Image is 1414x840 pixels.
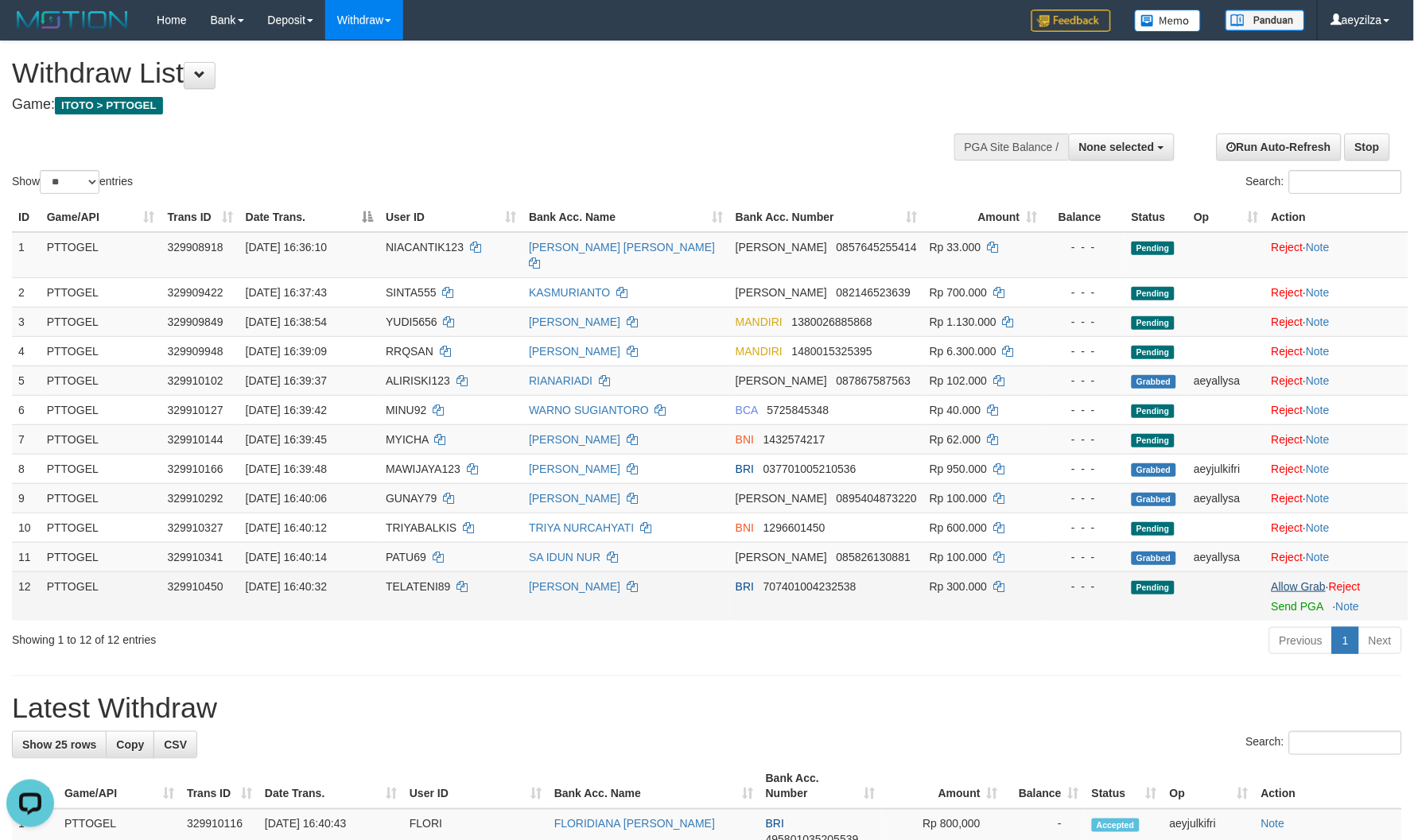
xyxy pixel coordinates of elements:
th: Bank Acc. Name: activate to sort column ascending [522,203,729,232]
a: Reject [1272,241,1303,254]
h1: Latest Withdraw [12,692,1402,724]
span: 329908918 [168,241,223,254]
select: Showentries [40,170,99,194]
th: Action [1265,203,1408,232]
div: - - - [1051,461,1119,477]
td: PTTOGEL [41,454,161,483]
a: Reject [1272,286,1303,299]
span: Accepted [1092,819,1140,832]
a: Note [1307,345,1330,358]
span: Copy 1380026885868 to clipboard [792,315,872,328]
td: aeyallysa [1187,366,1264,395]
div: Showing 1 to 12 of 12 entries [12,625,577,648]
img: panduan.png [1226,10,1305,31]
span: BNI [736,433,754,446]
a: Reject [1272,521,1303,534]
span: TRIYABALKIS [386,521,456,534]
td: 10 [12,513,41,542]
label: Search: [1246,731,1402,755]
td: · [1265,513,1408,542]
td: 3 [12,307,41,336]
th: Status: activate to sort column ascending [1086,764,1163,809]
td: 1 [12,232,41,278]
th: Op: activate to sort column ascending [1187,203,1264,232]
span: 329910127 [168,404,223,416]
td: · [1265,454,1408,483]
span: [PERSON_NAME] [736,551,827,563]
span: BRI [736,580,754,593]
a: FLORIDIANA [PERSON_NAME] [554,818,715,830]
span: [PERSON_NAME] [736,286,827,299]
span: · [1272,580,1329,593]
span: 329910102 [168,374,223,387]
a: CSV [153,731,197,758]
a: KASMURIANTO [529,286,610,299]
a: Note [1336,600,1360,613]
span: Grabbed [1132,493,1176,506]
td: aeyallysa [1187,542,1264,571]
span: YUDI5656 [386,315,437,328]
span: [DATE] 16:39:09 [246,345,327,358]
th: Status [1125,203,1188,232]
span: BNI [736,521,754,534]
span: [DATE] 16:40:14 [246,551,327,563]
td: PTTOGEL [41,277,161,307]
div: - - - [1051,343,1119,359]
span: PATU69 [386,551,426,563]
a: Reject [1272,492,1303,505]
a: Note [1307,433,1330,446]
a: Note [1261,818,1285,830]
th: Amount: activate to sort column ascending [882,764,1004,809]
span: Grabbed [1132,463,1176,477]
div: - - - [1051,402,1119,418]
label: Show entries [12,170,133,194]
span: Pending [1132,434,1175,447]
td: PTTOGEL [41,336,161,366]
td: PTTOGEL [41,307,161,336]
span: CSV [164,738,187,751]
th: User ID: activate to sort column ascending [403,764,548,809]
a: [PERSON_NAME] [529,492,620,505]
th: Trans ID: activate to sort column ascending [181,764,258,809]
span: BRI [736,463,754,475]
span: Pending [1132,405,1175,418]
a: Run Auto-Refresh [1217,134,1342,161]
div: - - - [1051,314,1119,330]
span: Rp 700.000 [930,286,987,299]
span: 329910341 [168,551,223,563]
span: [DATE] 16:40:32 [246,580,327,593]
div: - - - [1051,432,1119,447]
a: Note [1307,492,1330,505]
span: [PERSON_NAME] [736,374,827,387]
a: Reject [1272,374,1303,387]
span: MYICHA [386,433,429,446]
td: · [1265,542,1408,571]
span: [DATE] 16:39:45 [246,433,327,446]
span: ITOTO > PTTOGEL [55,97,163,114]
span: Copy 0895404873220 to clipboard [837,492,917,505]
a: Previous [1269,627,1333,654]
a: [PERSON_NAME] [PERSON_NAME] [529,241,715,254]
a: Reject [1272,551,1303,563]
th: Bank Acc. Name: activate to sort column ascending [548,764,759,809]
a: Reject [1329,580,1361,593]
span: Rp 100.000 [930,492,987,505]
span: Copy 707401004232538 to clipboard [763,580,857,593]
td: · [1265,366,1408,395]
td: PTTOGEL [41,483,161,513]
span: Copy 5725845348 to clipboard [767,404,829,416]
td: PTTOGEL [41,571,161,621]
div: - - - [1051,239,1119,255]
span: Copy 085826130881 to clipboard [837,551,911,563]
a: Stop [1345,134,1390,161]
input: Search: [1289,170,1402,194]
td: · [1265,232,1408,278]
img: Button%20Memo.svg [1135,10,1202,32]
th: Date Trans.: activate to sort column descending [239,203,379,232]
span: Copy 087867587563 to clipboard [837,374,911,387]
th: Action [1255,764,1402,809]
a: [PERSON_NAME] [529,580,620,593]
span: MINU92 [386,404,426,416]
td: · [1265,571,1408,621]
td: PTTOGEL [41,366,161,395]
